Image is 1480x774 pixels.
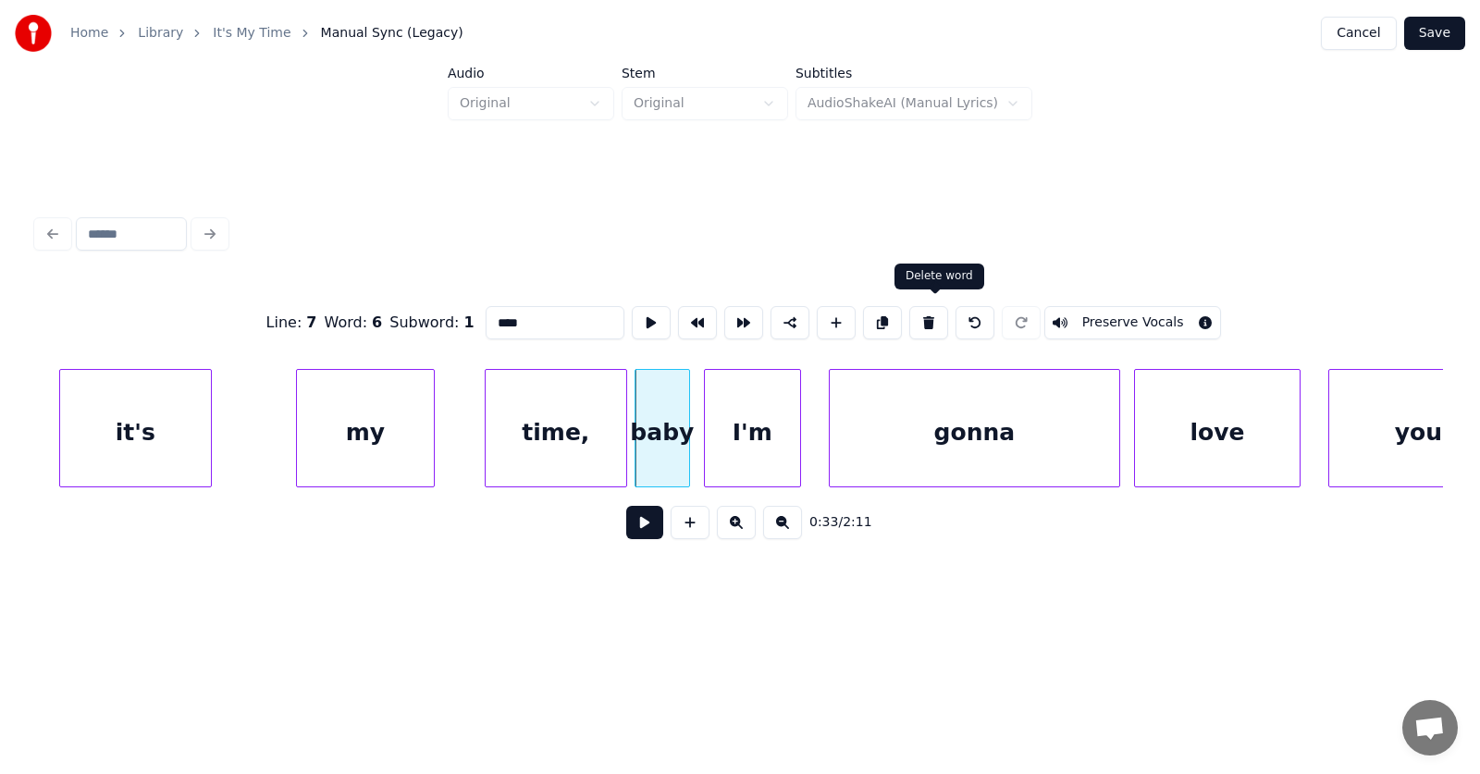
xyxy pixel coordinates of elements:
[70,24,108,43] a: Home
[622,67,788,80] label: Stem
[448,67,614,80] label: Audio
[213,24,290,43] a: It's My Time
[809,513,838,532] span: 0:33
[266,312,317,334] div: Line :
[809,513,854,532] div: /
[321,24,463,43] span: Manual Sync (Legacy)
[70,24,463,43] nav: breadcrumb
[138,24,183,43] a: Library
[389,312,474,334] div: Subword :
[843,513,871,532] span: 2:11
[464,313,475,331] span: 1
[906,269,973,284] div: Delete word
[1321,17,1396,50] button: Cancel
[1404,17,1465,50] button: Save
[795,67,1032,80] label: Subtitles
[325,312,383,334] div: Word :
[306,313,316,331] span: 7
[372,313,382,331] span: 6
[1402,700,1458,756] div: Open chat
[1044,306,1222,339] button: Toggle
[15,15,52,52] img: youka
